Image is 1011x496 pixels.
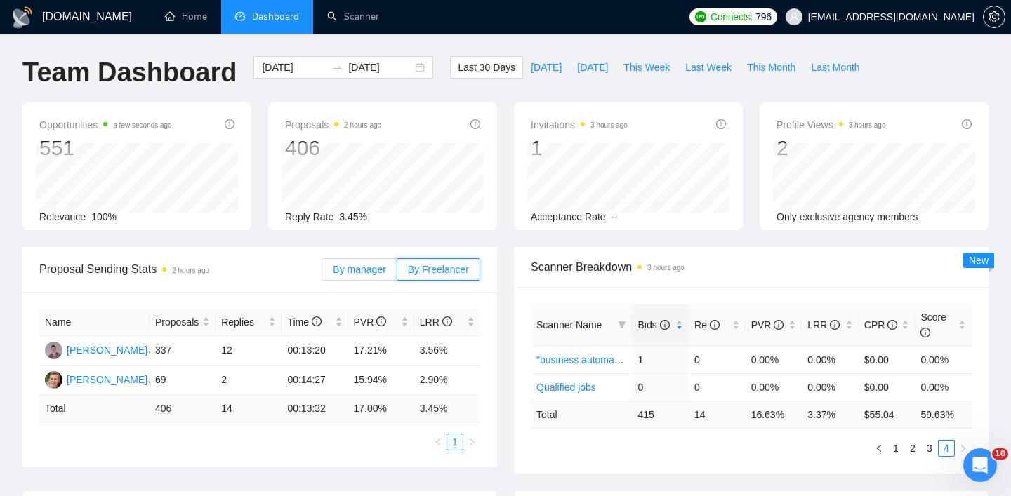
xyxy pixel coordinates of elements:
[312,316,322,326] span: info-circle
[531,135,628,161] div: 1
[348,395,414,422] td: 17.00 %
[747,60,795,75] span: This Month
[216,336,282,366] td: 12
[536,319,602,330] span: Scanner Name
[331,62,343,73] span: to
[637,319,669,330] span: Bids
[615,314,629,335] span: filter
[463,434,480,450] li: Next Page
[864,319,897,330] span: CPR
[915,373,972,401] td: 0.00%
[430,434,447,450] button: left
[450,56,523,79] button: Last 30 Days
[962,119,972,129] span: info-circle
[746,401,802,428] td: 16.63 %
[939,441,954,456] a: 4
[678,56,739,79] button: Last Week
[442,316,452,326] span: info-circle
[531,116,628,133] span: Invitations
[282,336,348,366] td: 00:13:20
[39,260,322,278] span: Proposal Sending Stats
[348,336,414,366] td: 17.21%
[67,342,147,358] div: [PERSON_NAME]
[150,366,216,395] td: 69
[327,11,379,22] a: searchScanner
[216,309,282,336] th: Replies
[523,56,569,79] button: [DATE]
[871,440,887,457] button: left
[746,346,802,373] td: 0.00%
[915,401,972,428] td: 59.63 %
[938,440,955,457] li: 4
[39,211,86,222] span: Relevance
[165,11,207,22] a: homeHome
[920,328,930,337] span: info-circle
[922,441,937,456] a: 3
[447,434,463,450] a: 1
[777,116,886,133] span: Profile Views
[623,60,670,75] span: This Week
[150,309,216,336] th: Proposals
[39,116,172,133] span: Opportunities
[458,60,515,75] span: Last 30 Days
[45,373,147,384] a: KD[PERSON_NAME]
[774,320,784,330] span: info-circle
[685,60,732,75] span: Last Week
[777,211,918,222] span: Only exclusive agency members
[647,264,685,272] time: 3 hours ago
[434,438,442,446] span: left
[887,440,904,457] li: 1
[569,56,616,79] button: [DATE]
[45,344,147,355] a: UL[PERSON_NAME]
[789,12,799,22] span: user
[536,354,630,366] a: "business automation
[777,135,886,161] div: 2
[216,366,282,395] td: 2
[871,440,887,457] li: Previous Page
[859,401,916,428] td: $ 55.04
[155,314,199,330] span: Proposals
[225,119,234,129] span: info-circle
[348,366,414,395] td: 15.94%
[463,434,480,450] button: right
[689,373,746,401] td: 0
[849,121,886,129] time: 3 hours ago
[955,440,972,457] li: Next Page
[282,366,348,395] td: 00:14:27
[468,438,476,446] span: right
[39,309,150,336] th: Name
[150,336,216,366] td: 337
[802,401,859,428] td: 3.37 %
[531,258,972,276] span: Scanner Breakdown
[739,56,803,79] button: This Month
[150,395,216,422] td: 406
[262,60,326,75] input: Start date
[282,395,348,422] td: 00:13:32
[39,395,150,422] td: Total
[344,121,381,129] time: 2 hours ago
[39,135,172,161] div: 551
[811,60,859,75] span: Last Month
[984,11,1005,22] span: setting
[802,373,859,401] td: 0.00%
[746,373,802,401] td: 0.00%
[694,319,720,330] span: Re
[221,314,265,330] span: Replies
[216,395,282,422] td: 14
[755,9,771,25] span: 796
[414,366,480,395] td: 2.90%
[285,116,381,133] span: Proposals
[447,434,463,450] li: 1
[45,342,62,359] img: UL
[983,11,1005,22] a: setting
[235,11,245,21] span: dashboard
[921,440,938,457] li: 3
[331,62,343,73] span: swap-right
[969,255,989,266] span: New
[859,346,916,373] td: $0.00
[887,320,897,330] span: info-circle
[751,319,784,330] span: PVR
[172,267,209,274] time: 2 hours ago
[531,60,562,75] span: [DATE]
[590,121,628,129] time: 3 hours ago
